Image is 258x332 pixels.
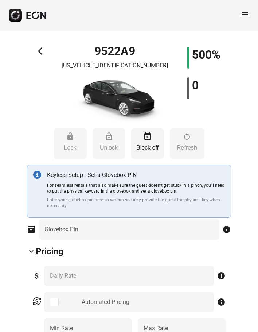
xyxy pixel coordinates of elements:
[47,197,225,209] p: Enter your globebox pin here so we can securely provide the guest the physical key when necessary.
[38,47,47,55] span: arrow_back_ios
[94,47,135,55] h1: 9522A9
[192,50,220,59] h1: 500%
[32,271,41,280] span: attach_money
[64,73,166,124] img: car
[217,298,226,306] span: info
[217,271,226,280] span: info
[27,225,36,234] span: inventory_2
[143,132,152,141] span: event_busy
[47,171,225,179] p: Keyless Setup - Set a Glovebox PIN
[44,225,78,234] label: Glovebox Pin
[62,61,168,70] p: [US_VEHICLE_IDENTIFICATION_NUMBER]
[135,143,160,152] p: Block off
[82,298,129,306] div: Automated Pricing
[27,247,36,256] span: keyboard_arrow_down
[47,182,225,194] p: For seamless rentals that also make sure the guest doesn’t get stuck in a pinch, you’ll need to p...
[241,10,249,19] span: menu
[33,171,41,179] img: info
[192,81,199,90] h1: 0
[131,128,164,159] button: Block off
[36,246,63,257] h2: Pricing
[32,297,41,306] span: currency_exchange
[222,225,231,234] span: info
